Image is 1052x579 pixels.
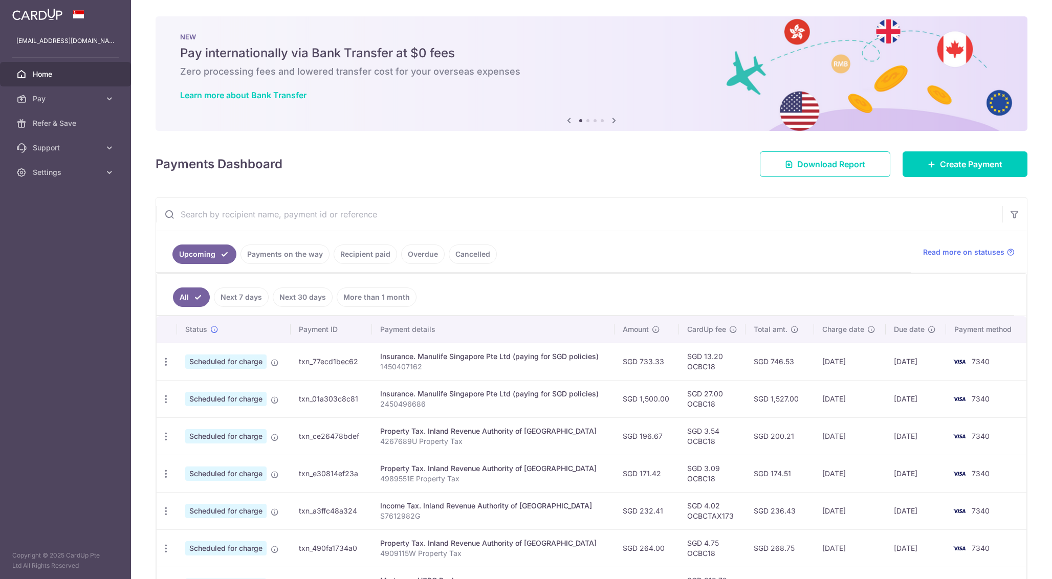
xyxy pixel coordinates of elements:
h5: Pay internationally via Bank Transfer at $0 fees [180,45,1003,61]
td: SGD 13.20 OCBC18 [679,343,746,380]
td: txn_77ecd1bec62 [291,343,372,380]
span: Download Report [797,158,865,170]
span: Total amt. [754,324,787,335]
a: Cancelled [449,244,497,264]
a: Create Payment [903,151,1027,177]
td: SGD 733.33 [615,343,679,380]
a: Next 7 days [214,287,269,307]
p: 4989551E Property Tax [380,474,606,484]
h4: Payments Dashboard [156,155,282,173]
td: SGD 232.41 [615,492,679,529]
span: 7340 [972,506,990,515]
p: 2450496686 [380,399,606,409]
span: Read more on statuses [923,247,1004,257]
a: Upcoming [172,244,236,264]
p: 1450407162 [380,362,606,372]
span: Scheduled for charge [185,466,267,481]
span: Due date [894,324,925,335]
td: SGD 236.43 [746,492,814,529]
td: SGD 1,527.00 [746,380,814,417]
td: [DATE] [814,417,886,455]
td: SGD 4.75 OCBC18 [679,529,746,567]
td: [DATE] [886,343,946,380]
span: 7340 [972,357,990,366]
p: 4267689U Property Tax [380,436,606,447]
td: SGD 264.00 [615,529,679,567]
td: [DATE] [814,343,886,380]
td: SGD 268.75 [746,529,814,567]
img: Bank transfer banner [156,16,1027,131]
span: Home [33,69,100,79]
span: Scheduled for charge [185,541,267,555]
span: Charge date [822,324,864,335]
td: txn_ce26478bdef [291,417,372,455]
span: Settings [33,167,100,177]
img: CardUp [12,8,62,20]
td: SGD 27.00 OCBC18 [679,380,746,417]
a: Next 30 days [273,287,333,307]
a: Payments on the way [240,244,330,264]
td: [DATE] [814,380,886,417]
a: All [173,287,210,307]
td: SGD 200.21 [746,417,814,455]
span: Amount [623,324,649,335]
th: Payment details [372,316,615,343]
a: Learn more about Bank Transfer [180,90,306,100]
td: SGD 1,500.00 [615,380,679,417]
div: Insurance. Manulife Singapore Pte Ltd (paying for SGD policies) [380,351,606,362]
div: Income Tax. Inland Revenue Authority of [GEOGRAPHIC_DATA] [380,501,606,511]
td: [DATE] [886,380,946,417]
img: Bank Card [949,542,970,554]
td: [DATE] [814,492,886,529]
span: Status [185,324,207,335]
a: Recipient paid [334,244,397,264]
div: Property Tax. Inland Revenue Authority of [GEOGRAPHIC_DATA] [380,463,606,474]
span: 7340 [972,394,990,403]
td: SGD 3.09 OCBC18 [679,455,746,492]
span: Support [33,143,100,153]
span: Scheduled for charge [185,429,267,443]
span: Scheduled for charge [185,354,267,369]
div: Property Tax. Inland Revenue Authority of [GEOGRAPHIC_DATA] [380,538,606,548]
p: [EMAIL_ADDRESS][DOMAIN_NAME] [16,36,115,46]
img: Bank Card [949,393,970,405]
div: Insurance. Manulife Singapore Pte Ltd (paying for SGD policies) [380,389,606,399]
td: SGD 3.54 OCBC18 [679,417,746,455]
input: Search by recipient name, payment id or reference [156,198,1002,231]
span: Pay [33,94,100,104]
td: SGD 196.67 [615,417,679,455]
td: txn_490fa1734a0 [291,529,372,567]
a: Read more on statuses [923,247,1015,257]
p: S7612982G [380,511,606,521]
span: 7340 [972,544,990,552]
div: Property Tax. Inland Revenue Authority of [GEOGRAPHIC_DATA] [380,426,606,436]
td: txn_01a303c8c81 [291,380,372,417]
td: [DATE] [886,417,946,455]
td: SGD 4.02 OCBCTAX173 [679,492,746,529]
td: [DATE] [886,529,946,567]
td: [DATE] [886,455,946,492]
p: NEW [180,33,1003,41]
td: [DATE] [886,492,946,529]
td: txn_e30814ef23a [291,455,372,492]
td: SGD 746.53 [746,343,814,380]
span: Create Payment [940,158,1002,170]
th: Payment method [946,316,1026,343]
a: Overdue [401,244,445,264]
span: 7340 [972,469,990,478]
a: More than 1 month [337,287,417,307]
span: 7340 [972,432,990,440]
img: Bank Card [949,467,970,480]
span: Scheduled for charge [185,504,267,518]
td: txn_a3ffc48a324 [291,492,372,529]
td: SGD 171.42 [615,455,679,492]
span: Refer & Save [33,118,100,128]
td: [DATE] [814,529,886,567]
span: Scheduled for charge [185,392,267,406]
a: Download Report [760,151,890,177]
h6: Zero processing fees and lowered transfer cost for your overseas expenses [180,65,1003,78]
td: [DATE] [814,455,886,492]
img: Bank Card [949,355,970,368]
img: Bank Card [949,505,970,517]
img: Bank Card [949,430,970,442]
